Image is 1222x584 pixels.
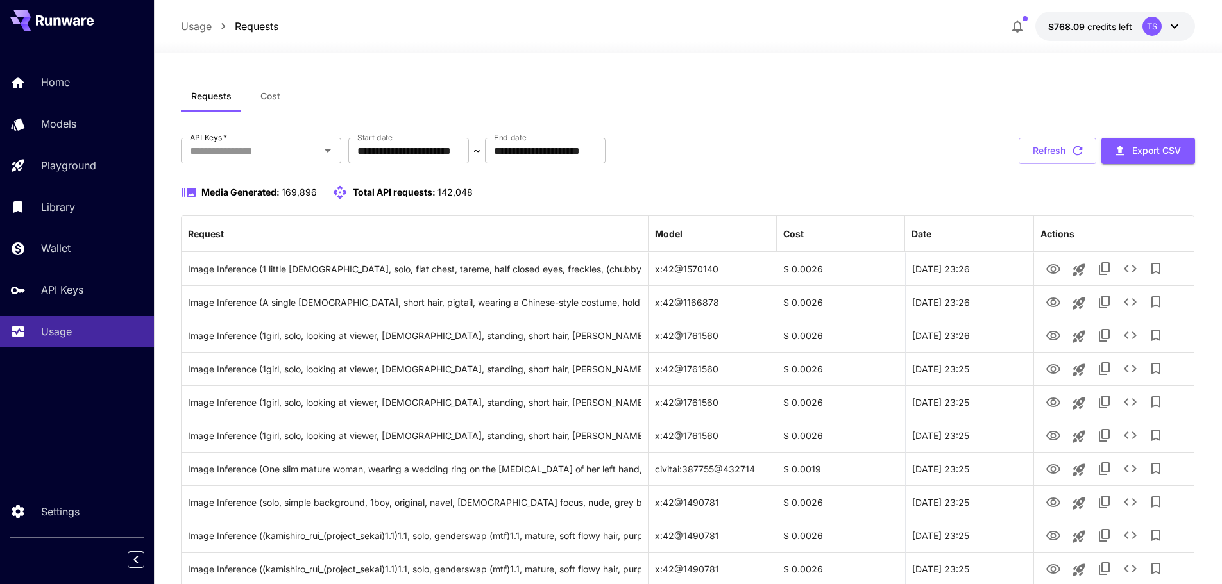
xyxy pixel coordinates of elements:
button: See details [1117,422,1143,448]
p: Settings [41,504,80,519]
button: Launch in playground [1066,490,1092,516]
button: See details [1117,289,1143,315]
label: End date [494,132,526,143]
div: $ 0.0026 [777,252,905,285]
span: Cost [260,90,280,102]
button: See details [1117,489,1143,515]
div: Actions [1040,228,1074,239]
div: Click to copy prompt [188,386,641,419]
div: x:42@1761560 [649,385,777,419]
a: Requests [235,19,278,34]
button: See details [1117,356,1143,381]
button: Launch in playground [1066,357,1092,383]
div: Click to copy prompt [188,319,641,352]
div: 30 Sep, 2025 23:25 [905,485,1033,519]
div: $768.09122 [1048,20,1132,33]
button: Add to library [1143,456,1169,481]
div: Click to copy prompt [188,486,641,519]
button: View [1040,555,1066,581]
button: View [1040,322,1066,348]
div: Click to copy prompt [188,453,641,485]
div: Date [912,228,931,239]
button: Add to library [1143,556,1169,581]
p: API Keys [41,282,83,297]
div: 30 Sep, 2025 23:25 [905,419,1033,452]
p: ~ [473,143,480,158]
div: x:42@1761560 [649,352,777,385]
span: Requests [191,90,232,102]
div: $ 0.0026 [777,419,905,452]
div: 30 Sep, 2025 23:25 [905,352,1033,385]
button: Add to library [1143,322,1169,348]
div: 30 Sep, 2025 23:25 [905,452,1033,485]
button: View [1040,255,1066,281]
button: Add to library [1143,522,1169,548]
div: 30 Sep, 2025 23:25 [905,519,1033,552]
button: Launch in playground [1066,290,1092,316]
button: Add to library [1143,422,1169,448]
button: Copy TaskUUID [1092,556,1117,581]
div: Click to copy prompt [188,253,641,285]
button: View [1040,455,1066,481]
button: Copy TaskUUID [1092,289,1117,315]
button: See details [1117,556,1143,581]
button: Launch in playground [1066,324,1092,349]
button: Launch in playground [1066,557,1092,583]
button: Collapse sidebar [128,551,144,568]
button: Launch in playground [1066,257,1092,283]
button: See details [1117,389,1143,415]
div: $ 0.0026 [777,519,905,552]
button: Copy TaskUUID [1092,522,1117,548]
div: x:42@1570140 [649,252,777,285]
div: $ 0.0026 [777,485,905,519]
button: Open [319,142,337,160]
p: Playground [41,158,96,173]
button: Export CSV [1101,138,1195,164]
button: See details [1117,322,1143,348]
span: 142,048 [437,187,473,197]
button: View [1040,488,1066,515]
div: 30 Sep, 2025 23:26 [905,319,1033,352]
button: Copy TaskUUID [1092,256,1117,281]
button: Copy TaskUUID [1092,356,1117,381]
label: API Keys [190,132,227,143]
div: $ 0.0026 [777,285,905,319]
button: Copy TaskUUID [1092,389,1117,415]
span: $768.09 [1048,21,1087,32]
button: Launch in playground [1066,524,1092,549]
span: Total API requests: [353,187,436,197]
nav: breadcrumb [181,19,278,34]
button: Copy TaskUUID [1092,456,1117,481]
div: Click to copy prompt [188,353,641,385]
button: Launch in playground [1066,424,1092,449]
button: View [1040,288,1066,315]
a: Usage [181,19,212,34]
button: Copy TaskUUID [1092,422,1117,448]
button: View [1040,355,1066,381]
p: Library [41,199,75,215]
div: $ 0.0026 [777,352,905,385]
div: $ 0.0026 [777,319,905,352]
div: Model [655,228,683,239]
button: Add to library [1143,389,1169,415]
button: View [1040,422,1066,448]
button: Copy TaskUUID [1092,489,1117,515]
p: Models [41,116,76,131]
button: Add to library [1143,356,1169,381]
div: civitai:387755@432714 [649,452,777,485]
div: Request [188,228,224,239]
button: $768.09122TS [1035,12,1195,41]
button: Add to library [1143,489,1169,515]
div: TS [1142,17,1162,36]
div: 30 Sep, 2025 23:25 [905,385,1033,419]
div: x:42@1166878 [649,285,777,319]
label: Start date [357,132,393,143]
button: See details [1117,456,1143,481]
div: 30 Sep, 2025 23:26 [905,252,1033,285]
button: Launch in playground [1066,457,1092,483]
span: credits left [1087,21,1132,32]
span: 169,896 [282,187,317,197]
div: x:42@1490781 [649,485,777,519]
